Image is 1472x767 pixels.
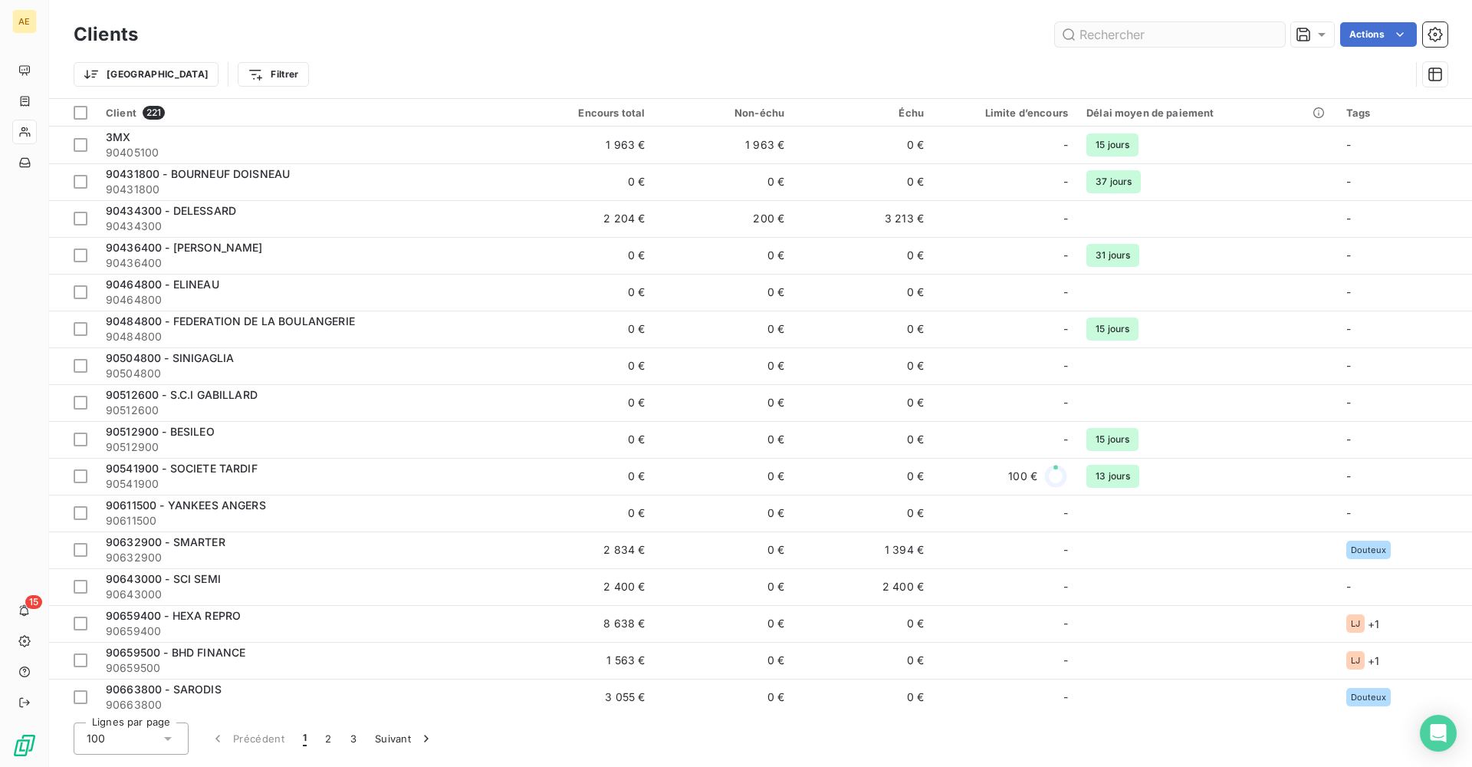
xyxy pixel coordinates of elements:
td: 0 € [793,311,933,347]
td: 0 € [515,458,655,495]
div: AE [12,9,37,34]
span: - [1063,432,1068,447]
span: 90663800 - SARODIS [106,683,222,696]
button: [GEOGRAPHIC_DATA] [74,62,219,87]
img: Logo LeanPay [12,733,37,758]
span: 15 jours [1086,428,1138,451]
span: 90611500 - YANKEES ANGERS [106,499,266,512]
span: - [1063,285,1068,300]
span: 90512600 [106,403,506,418]
span: 90431800 - BOURNEUF DOISNEAU [106,167,290,180]
span: 90611500 [106,513,506,528]
td: 2 834 € [515,532,655,568]
span: + 1 [1368,616,1379,632]
button: Filtrer [238,62,308,87]
td: 0 € [793,384,933,421]
td: 0 € [515,384,655,421]
span: - [1346,212,1351,225]
td: 2 400 € [515,568,655,605]
input: Rechercher [1055,22,1285,47]
span: 90659400 - HEXA REPRO [106,609,241,622]
span: Client [106,107,136,119]
td: 0 € [654,495,793,532]
span: 90632900 [106,550,506,565]
span: - [1063,653,1068,668]
span: 90434300 [106,219,506,234]
td: 0 € [515,311,655,347]
td: 1 563 € [515,642,655,679]
span: - [1346,175,1351,188]
div: Encours total [524,107,646,119]
td: 0 € [654,458,793,495]
td: 0 € [793,274,933,311]
span: - [1063,579,1068,594]
td: 0 € [793,127,933,163]
td: 0 € [654,163,793,200]
span: - [1346,580,1351,593]
span: 15 [25,595,42,609]
td: 3 055 € [515,679,655,716]
td: 0 € [793,495,933,532]
td: 0 € [793,163,933,200]
span: 90663800 [106,697,506,713]
td: 0 € [515,495,655,532]
span: 90659500 [106,660,506,676]
span: Douteux [1351,545,1386,555]
td: 8 638 € [515,605,655,642]
span: - [1063,211,1068,226]
span: - [1063,321,1068,337]
span: 15 jours [1086,318,1138,341]
span: 3MX [106,130,130,143]
td: 3 213 € [793,200,933,237]
span: - [1063,690,1068,705]
span: - [1063,505,1068,521]
div: Open Intercom Messenger [1420,715,1457,752]
h3: Clients [74,21,138,48]
button: 3 [341,723,366,755]
span: LJ [1351,656,1360,665]
td: 200 € [654,200,793,237]
span: - [1346,359,1351,372]
span: 100 [87,731,105,746]
td: 1 963 € [654,127,793,163]
span: - [1063,174,1068,189]
span: 90512900 [106,439,506,455]
td: 0 € [515,163,655,200]
div: Non-échu [663,107,784,119]
td: 0 € [515,274,655,311]
span: - [1346,396,1351,409]
span: - [1063,395,1068,410]
span: 37 jours [1086,170,1141,193]
span: 90464800 - ELINEAU [106,278,219,291]
td: 0 € [654,274,793,311]
button: Actions [1340,22,1417,47]
span: LJ [1351,619,1360,628]
td: 0 € [654,421,793,458]
td: 0 € [654,347,793,384]
span: 90541900 [106,476,506,492]
span: - [1063,137,1068,153]
span: - [1346,433,1351,446]
div: Délai moyen de paiement [1086,107,1328,119]
td: 0 € [793,458,933,495]
span: 90632900 - SMARTER [106,535,225,548]
button: Suivant [366,723,443,755]
span: 90643000 [106,587,506,602]
span: 90643000 - SCI SEMI [106,572,221,585]
span: 13 jours [1086,465,1139,488]
button: Précédent [201,723,294,755]
span: 90659500 - BHD FINANCE [106,646,245,659]
span: 90512900 - BESILEO [106,425,215,438]
span: 90464800 [106,292,506,308]
span: 90436400 - [PERSON_NAME] [106,241,263,254]
span: 1 [303,731,307,746]
span: - [1346,138,1351,151]
div: Échu [803,107,924,119]
div: Tags [1346,107,1463,119]
span: 90541900 - SOCIETE TARDIF [106,462,258,475]
button: 2 [316,723,340,755]
span: - [1346,249,1351,262]
td: 0 € [793,347,933,384]
span: - [1063,248,1068,263]
span: 90504800 - SINIGAGLIA [106,351,234,364]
